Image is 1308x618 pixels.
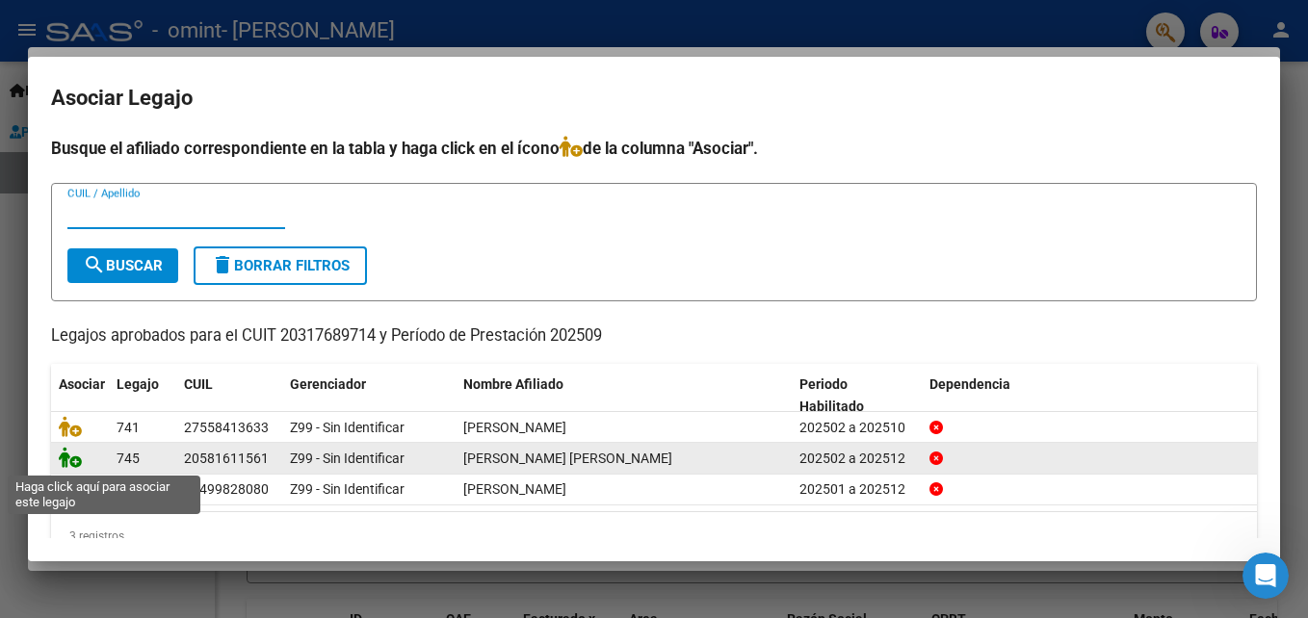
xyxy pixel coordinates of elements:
[290,376,366,392] span: Gerenciador
[463,481,566,497] span: TEXIDO BENJAMIN
[117,376,159,392] span: Legajo
[117,451,140,466] span: 745
[282,364,456,427] datatable-header-cell: Gerenciador
[184,478,269,501] div: 20499828080
[184,376,213,392] span: CUIL
[463,451,672,466] span: MARTINEZ CAMPETELLA JUAN CRUZ
[83,253,106,276] mat-icon: search
[67,248,178,283] button: Buscar
[194,246,367,285] button: Borrar Filtros
[799,478,914,501] div: 202501 a 202512
[184,417,269,439] div: 27558413633
[290,481,405,497] span: Z99 - Sin Identificar
[799,417,914,439] div: 202502 a 202510
[290,451,405,466] span: Z99 - Sin Identificar
[792,364,922,427] datatable-header-cell: Periodo Habilitado
[184,448,269,470] div: 20581611561
[51,324,1257,348] p: Legajos aprobados para el CUIT 20317689714 y Período de Prestación 202509
[109,364,176,427] datatable-header-cell: Legajo
[290,420,405,435] span: Z99 - Sin Identificar
[51,80,1257,116] h2: Asociar Legajo
[176,364,282,427] datatable-header-cell: CUIL
[211,253,234,276] mat-icon: delete
[929,376,1010,392] span: Dependencia
[456,364,792,427] datatable-header-cell: Nombre Afiliado
[922,364,1258,427] datatable-header-cell: Dependencia
[1243,553,1289,599] iframe: Intercom live chat
[211,257,350,274] span: Borrar Filtros
[51,364,109,427] datatable-header-cell: Asociar
[799,448,914,470] div: 202502 a 202512
[463,420,566,435] span: MARTINEZ CAMPETELLA GIULIANA
[117,481,140,497] span: 437
[117,420,140,435] span: 741
[463,376,563,392] span: Nombre Afiliado
[59,376,105,392] span: Asociar
[51,136,1257,161] h4: Busque el afiliado correspondiente en la tabla y haga click en el ícono de la columna "Asociar".
[51,512,1257,560] div: 3 registros
[799,376,864,414] span: Periodo Habilitado
[83,257,163,274] span: Buscar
